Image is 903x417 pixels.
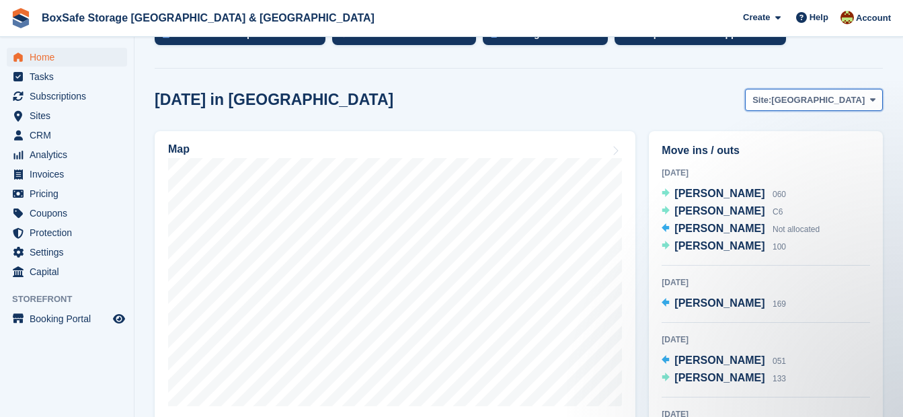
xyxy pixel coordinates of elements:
[7,48,127,67] a: menu
[30,262,110,281] span: Capital
[662,352,786,370] a: [PERSON_NAME] 051
[662,203,783,221] a: [PERSON_NAME] C6
[30,243,110,262] span: Settings
[840,11,854,24] img: Kim
[7,67,127,86] a: menu
[7,204,127,223] a: menu
[30,165,110,184] span: Invoices
[674,297,764,309] span: [PERSON_NAME]
[771,93,865,107] span: [GEOGRAPHIC_DATA]
[662,238,786,256] a: [PERSON_NAME] 100
[30,309,110,328] span: Booking Portal
[674,223,764,234] span: [PERSON_NAME]
[7,262,127,281] a: menu
[7,309,127,328] a: menu
[7,184,127,203] a: menu
[773,207,783,217] span: C6
[111,311,127,327] a: Preview store
[30,126,110,145] span: CRM
[30,145,110,164] span: Analytics
[674,372,764,383] span: [PERSON_NAME]
[30,106,110,125] span: Sites
[7,165,127,184] a: menu
[674,354,764,366] span: [PERSON_NAME]
[674,205,764,217] span: [PERSON_NAME]
[674,188,764,199] span: [PERSON_NAME]
[743,11,770,24] span: Create
[30,184,110,203] span: Pricing
[674,240,764,252] span: [PERSON_NAME]
[773,374,786,383] span: 133
[773,242,786,252] span: 100
[810,11,828,24] span: Help
[773,299,786,309] span: 169
[7,243,127,262] a: menu
[773,356,786,366] span: 051
[30,87,110,106] span: Subscriptions
[662,370,786,387] a: [PERSON_NAME] 133
[856,11,891,25] span: Account
[7,106,127,125] a: menu
[662,295,786,313] a: [PERSON_NAME] 169
[662,143,870,159] h2: Move ins / outs
[30,223,110,242] span: Protection
[11,8,31,28] img: stora-icon-8386f47178a22dfd0bd8f6a31ec36ba5ce8667c1dd55bd0f319d3a0aa187defe.svg
[752,93,771,107] span: Site:
[7,126,127,145] a: menu
[7,87,127,106] a: menu
[662,334,870,346] div: [DATE]
[7,223,127,242] a: menu
[773,190,786,199] span: 060
[7,145,127,164] a: menu
[615,22,793,52] a: 77 price increase opportunities
[30,48,110,67] span: Home
[155,91,393,109] h2: [DATE] in [GEOGRAPHIC_DATA]
[662,186,786,203] a: [PERSON_NAME] 060
[332,22,482,52] a: 3 move outs to deallocate
[12,293,134,306] span: Storefront
[773,225,820,234] span: Not allocated
[168,143,190,155] h2: Map
[662,276,870,289] div: [DATE]
[662,221,820,238] a: [PERSON_NAME] Not allocated
[745,89,883,111] button: Site: [GEOGRAPHIC_DATA]
[155,22,332,52] a: 1 active subscription to allocate
[30,204,110,223] span: Coupons
[36,7,380,29] a: BoxSafe Storage [GEOGRAPHIC_DATA] & [GEOGRAPHIC_DATA]
[662,167,870,179] div: [DATE]
[30,67,110,86] span: Tasks
[483,22,615,52] a: 3 unsigned contracts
